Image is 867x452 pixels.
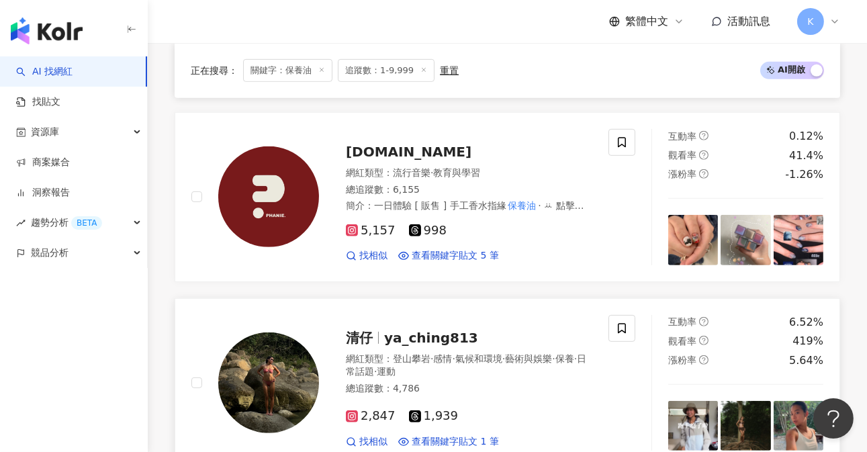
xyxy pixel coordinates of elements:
span: · [430,353,433,364]
div: 0.12% [789,129,823,144]
div: 網紅類型 ： [346,167,592,180]
div: 6.52% [789,315,823,330]
span: 教育與學習 [433,167,480,178]
span: [DOMAIN_NAME] [346,144,471,160]
img: post-image [668,401,718,451]
div: -1.26% [785,167,823,182]
span: question-circle [699,336,709,345]
span: 5,157 [346,224,396,238]
span: 漲粉率 [668,169,696,179]
a: 找相似 [346,249,387,263]
span: 找相似 [359,249,387,263]
span: 競品分析 [31,238,69,268]
span: 正在搜尋 ： [191,65,238,76]
span: 查看關鍵字貼文 1 筆 [412,435,499,449]
span: 氣候和環境 [455,353,502,364]
img: logo [11,17,83,44]
span: ya_ching813 [384,330,478,346]
a: 找貼文 [16,95,60,109]
span: 998 [409,224,447,238]
span: 登山攀岩 [393,353,430,364]
iframe: Help Scout Beacon - Open [813,398,854,439]
span: · [374,366,377,377]
a: searchAI 找網紅 [16,65,73,79]
span: 觀看率 [668,336,696,347]
img: post-image [721,215,770,265]
span: 運動 [377,366,396,377]
span: question-circle [699,150,709,160]
span: 一日體驗 [ 販售 ] 手工香水指緣 [374,200,506,211]
div: 5.64% [789,353,823,368]
span: · [502,353,505,364]
img: post-image [668,215,718,265]
span: question-circle [699,317,709,326]
a: 找相似 [346,435,387,449]
span: 查看關鍵字貼文 5 筆 [412,249,499,263]
span: 追蹤數：1-9,999 [338,59,435,82]
img: post-image [774,401,823,451]
span: 觀看率 [668,150,696,161]
img: KOL Avatar [218,146,319,247]
a: 洞察報告 [16,186,70,199]
span: K [807,14,813,29]
span: 流行音樂 [393,167,430,178]
span: rise [16,218,26,228]
img: KOL Avatar [218,332,319,433]
span: question-circle [699,355,709,365]
div: BETA [71,216,102,230]
span: · [452,353,455,364]
img: post-image [721,401,770,451]
div: 總追蹤數 ： 6,155 [346,183,592,197]
a: 查看關鍵字貼文 5 筆 [398,249,499,263]
span: 互動率 [668,131,696,142]
span: · [552,353,555,364]
span: 趨勢分析 [31,208,102,238]
span: question-circle [699,169,709,179]
a: 商案媒合 [16,156,70,169]
a: KOL Avatar[DOMAIN_NAME]網紅類型：流行音樂·教育與學習總追蹤數：6,155簡介：一日體驗 [ 販售 ] 手工香水指緣保養油· ꕁ 點擊連結了解更多5,157998找相似查看... [175,112,840,282]
span: 藝術與娛樂 [505,353,552,364]
span: 關鍵字：保養油 [243,59,332,82]
div: 41.4% [789,148,823,163]
span: question-circle [699,131,709,140]
span: 漲粉率 [668,355,696,365]
span: 保養 [555,353,574,364]
span: 資源庫 [31,117,59,147]
span: 繁體中文 [625,14,668,29]
span: 找相似 [359,435,387,449]
div: 重置 [440,65,459,76]
span: 2,847 [346,409,396,423]
mark: 保養油 [506,198,539,213]
span: 清仔 [346,330,373,346]
div: 網紅類型 ： [346,353,592,379]
span: 感情 [433,353,452,364]
div: 419% [792,334,823,349]
span: 互動率 [668,316,696,327]
span: 活動訊息 [727,15,770,28]
a: 查看關鍵字貼文 1 筆 [398,435,499,449]
div: 總追蹤數 ： 4,786 [346,382,592,396]
img: post-image [774,215,823,265]
span: 1,939 [409,409,459,423]
span: · [574,353,577,364]
span: · [430,167,433,178]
